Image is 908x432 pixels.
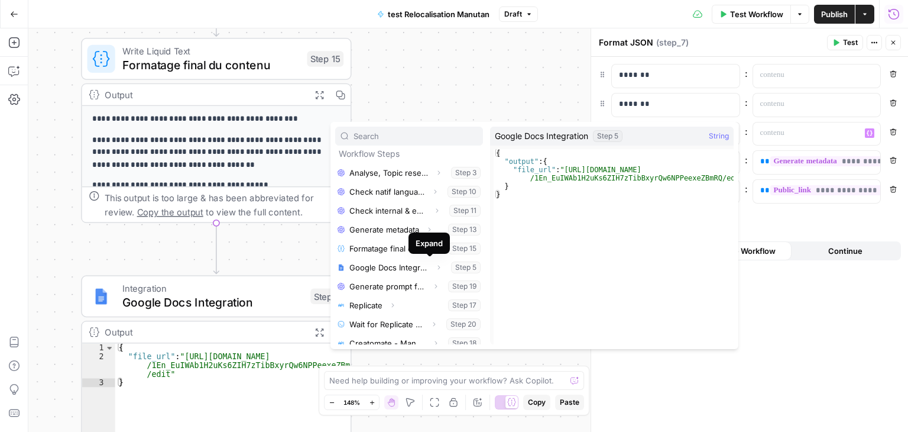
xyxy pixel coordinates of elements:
span: Paste [560,397,579,408]
span: Formatage final du contenu [122,56,300,74]
span: Test [843,37,858,48]
button: Publish [814,5,855,24]
button: Copy [523,395,550,410]
div: Step 15 [307,51,343,67]
button: Select variable Check natif language [335,182,483,201]
span: Google Docs Integration [495,130,588,142]
button: Select variable Google Docs Integration [335,258,483,277]
p: Workflow Steps [335,144,483,163]
span: ( step_7 ) [656,37,689,49]
span: Copy [528,397,546,408]
button: Select variable Replicate [335,296,483,315]
span: : [745,182,748,196]
span: : [745,124,748,138]
span: Copy the output [137,207,203,217]
span: Continue [828,245,862,257]
button: Select variable Formatage final du contenu [335,239,483,258]
button: Select variable Wait for Replicate Success [335,315,483,334]
div: 3 [82,378,115,387]
g: Edge from step_15 to step_5 [213,223,219,273]
button: Select variable Generate prompt for the hero image [335,277,483,296]
img: Instagram%20post%20-%201%201.png [92,288,110,305]
span: Publish [821,8,848,20]
span: Toggle code folding, rows 1 through 3 [105,343,114,352]
span: : [745,153,748,167]
div: Output [105,325,303,339]
button: Draft [499,7,538,22]
span: test Relocalisation Manutan [388,8,489,20]
button: test Relocalisation Manutan [370,5,497,24]
div: Expand [416,237,443,249]
button: Continue [792,241,899,260]
span: Draft [504,9,522,20]
span: Write Liquid Text [122,44,300,58]
button: Test [827,35,863,50]
span: Integration [122,282,304,296]
button: Test Workflow [712,5,790,24]
div: This output is too large & has been abbreviated for review. to view the full content. [105,191,343,218]
button: Select variable Check internal & external linking [335,201,483,220]
span: 148% [343,398,360,407]
span: Test Workflow [730,8,783,20]
div: 2 [82,352,115,378]
button: Select variable Analyse, Topic research & 1st writing [335,163,483,182]
input: Search [354,130,478,142]
textarea: Format JSON [599,37,653,49]
button: Paste [555,395,584,410]
div: Step 5 [593,130,622,142]
span: : [745,66,748,80]
span: String [709,130,729,142]
div: 1 [82,343,115,352]
button: Select variable Generate metadata [335,220,483,239]
div: Step 5 [310,288,343,304]
span: Google Docs Integration [122,294,304,311]
div: Output [105,88,303,102]
button: Select variable Creatomate - Manutan Filter [335,334,483,353]
span: : [745,95,748,109]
